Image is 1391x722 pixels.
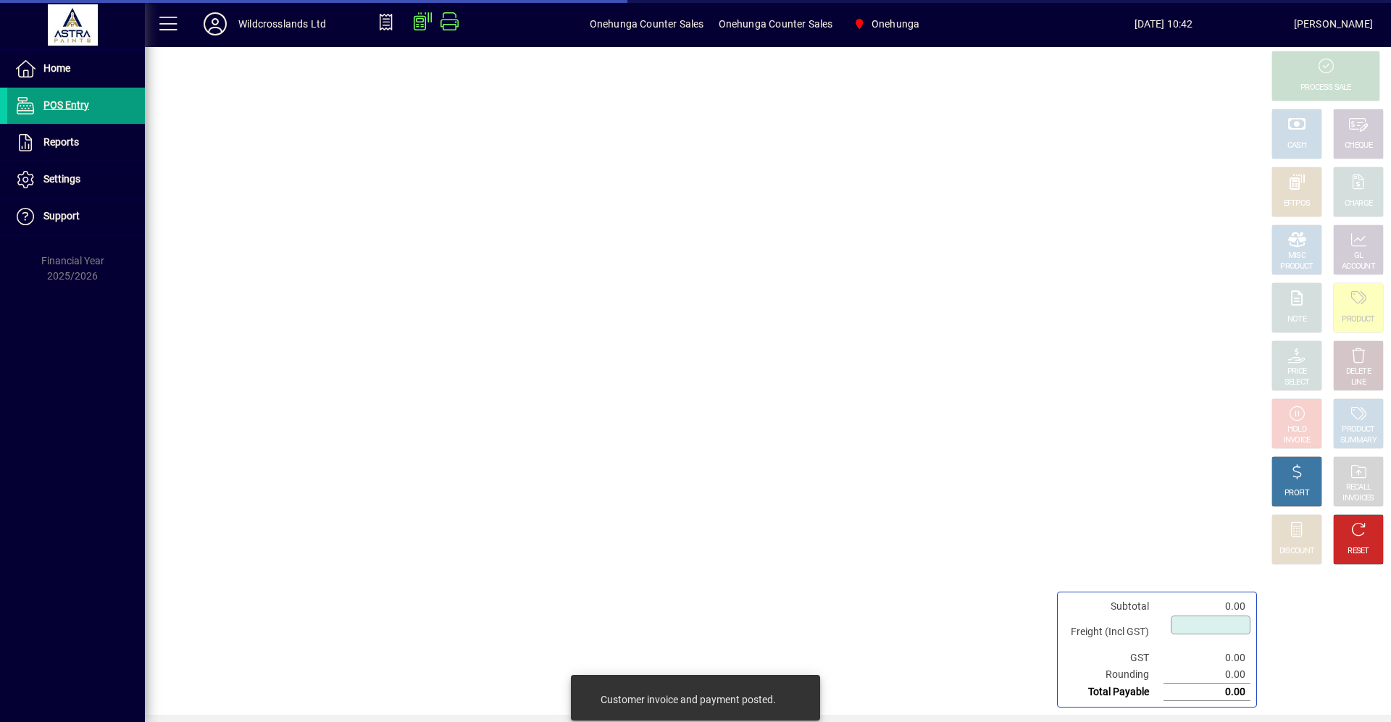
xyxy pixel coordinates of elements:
div: Customer invoice and payment posted. [601,692,776,707]
a: Home [7,51,145,87]
div: CASH [1287,140,1306,151]
div: PRODUCT [1280,261,1313,272]
div: CHEQUE [1345,140,1372,151]
td: 0.00 [1164,684,1250,701]
span: Onehunga Counter Sales [590,12,704,35]
td: Total Payable [1064,684,1164,701]
span: POS Entry [43,99,89,111]
span: Support [43,210,80,222]
span: Onehunga [847,11,925,37]
span: Reports [43,136,79,148]
td: Freight (Incl GST) [1064,615,1164,650]
td: 0.00 [1164,598,1250,615]
div: RECALL [1346,482,1371,493]
span: Settings [43,173,80,185]
div: SELECT [1285,377,1310,388]
div: PRODUCT [1342,424,1374,435]
div: GL [1354,251,1363,261]
div: CHARGE [1345,198,1373,209]
span: Onehunga [872,12,919,35]
span: [DATE] 10:42 [1033,12,1293,35]
div: NOTE [1287,314,1306,325]
div: RESET [1348,546,1369,557]
div: INVOICES [1342,493,1374,504]
div: HOLD [1287,424,1306,435]
div: LINE [1351,377,1366,388]
td: GST [1064,650,1164,666]
div: DISCOUNT [1279,546,1314,557]
div: EFTPOS [1284,198,1311,209]
td: Rounding [1064,666,1164,684]
span: Home [43,62,70,74]
div: ACCOUNT [1342,261,1375,272]
div: PRICE [1287,366,1307,377]
a: Settings [7,161,145,198]
div: Wildcrosslands Ltd [238,12,326,35]
div: DELETE [1346,366,1371,377]
td: Subtotal [1064,598,1164,615]
div: SUMMARY [1340,435,1377,446]
div: INVOICE [1283,435,1310,446]
div: MISC [1288,251,1306,261]
span: Onehunga Counter Sales [719,12,833,35]
td: 0.00 [1164,650,1250,666]
div: PROFIT [1285,488,1309,499]
button: Profile [192,11,238,37]
a: Support [7,198,145,235]
div: PRODUCT [1342,314,1374,325]
td: 0.00 [1164,666,1250,684]
div: PROCESS SALE [1300,83,1351,93]
div: [PERSON_NAME] [1294,12,1373,35]
a: Reports [7,125,145,161]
